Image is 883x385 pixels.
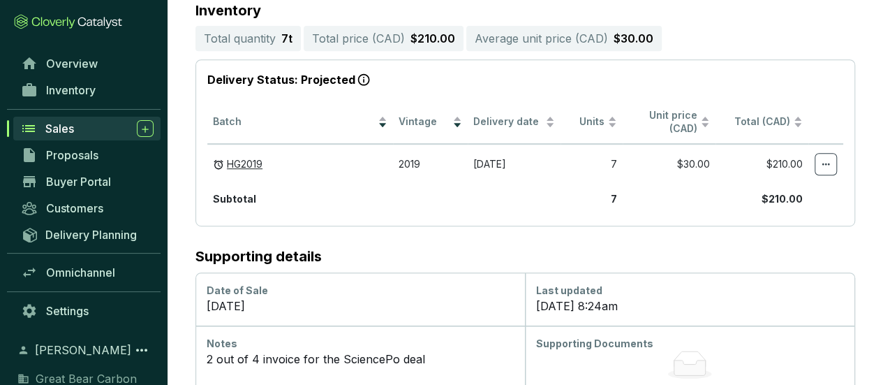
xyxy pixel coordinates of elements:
span: Vintage [399,115,450,129]
div: [DATE] 8:24am [536,298,843,314]
div: Notes [207,337,514,351]
span: Delivery date [473,115,542,129]
span: Delivery Planning [45,228,137,242]
th: Batch [207,101,393,145]
p: Total price ( CAD ) [312,30,405,47]
span: Customers [46,201,103,215]
td: $30.00 [623,144,715,184]
span: Total (CAD) [734,115,790,127]
span: Overview [46,57,98,71]
span: Batch [213,115,375,129]
b: $210.00 [762,193,803,205]
p: $30.00 [614,30,653,47]
a: Settings [14,299,161,323]
span: Inventory [46,83,96,97]
h2: Supporting details [195,249,855,264]
th: Delivery date [468,101,561,145]
a: Omnichannel [14,261,161,284]
a: Sales [13,117,161,140]
span: Unit price (CAD) [649,109,697,134]
th: Units [561,101,623,145]
td: 7 [561,144,623,184]
a: HG2019 [227,158,262,171]
p: Delivery Status: Projected [207,71,843,89]
span: Units [566,115,604,129]
div: [DATE] [207,298,514,314]
p: 7 t [281,30,292,47]
a: Proposals [14,143,161,167]
div: Supporting Documents [536,337,843,351]
div: 2 out of 4 invoice for the SciencePo deal [207,351,514,368]
a: Inventory [14,78,161,102]
span: [DATE] [473,158,506,170]
span: Proposals [46,148,98,162]
b: Subtotal [213,193,256,205]
p: $210.00 [410,30,455,47]
span: Buyer Portal [46,175,111,189]
p: Total quantity [204,30,276,47]
p: Inventory [195,3,855,17]
span: Settings [46,304,89,318]
img: scheduled [213,158,224,171]
td: $210.00 [715,144,808,184]
div: Date of Sale [207,284,514,298]
a: Customers [14,196,161,220]
span: Omnichannel [46,266,115,279]
span: [PERSON_NAME] [35,342,131,358]
span: Sales [45,122,74,136]
div: Last updated [536,284,843,298]
p: Average unit price ( CAD ) [475,30,608,47]
a: Delivery Planning [14,223,161,246]
a: Overview [14,52,161,75]
th: Vintage [393,101,468,145]
td: 2019 [393,144,468,184]
a: Buyer Portal [14,170,161,194]
b: 7 [611,193,617,205]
